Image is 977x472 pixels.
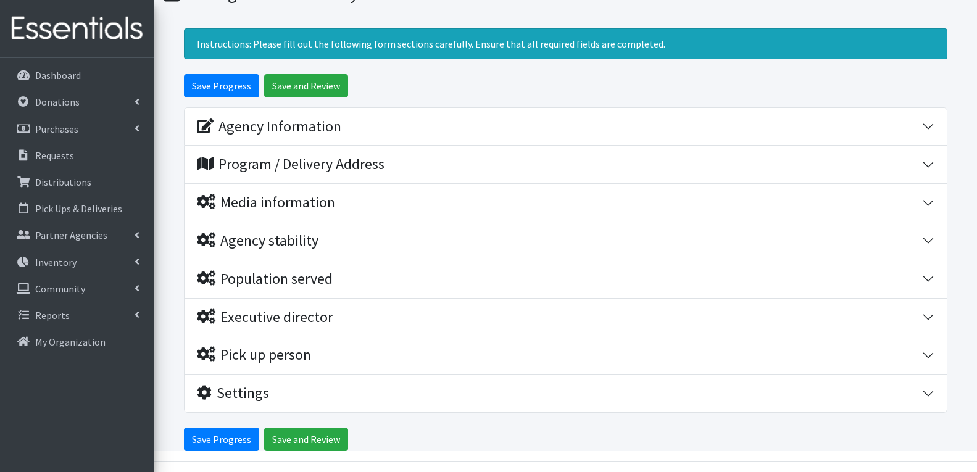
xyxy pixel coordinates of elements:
p: Distributions [35,176,91,188]
p: My Organization [35,336,106,348]
p: Partner Agencies [35,229,107,241]
div: Agency stability [197,232,318,250]
a: Reports [5,303,149,328]
a: Purchases [5,117,149,141]
a: Inventory [5,250,149,275]
a: Community [5,276,149,301]
button: Agency Information [185,108,947,146]
div: Settings [197,384,269,402]
div: Program / Delivery Address [197,155,385,173]
div: Pick up person [197,346,311,364]
input: Save Progress [184,428,259,451]
a: Pick Ups & Deliveries [5,196,149,221]
img: HumanEssentials [5,8,149,49]
div: Executive director [197,308,333,326]
button: Pick up person [185,336,947,374]
p: Requests [35,149,74,162]
div: Instructions: Please fill out the following form sections carefully. Ensure that all required fie... [184,28,947,59]
input: Save and Review [264,74,348,97]
a: Partner Agencies [5,223,149,247]
input: Save and Review [264,428,348,451]
a: Donations [5,89,149,114]
button: Population served [185,260,947,298]
div: Agency Information [197,118,341,136]
p: Pick Ups & Deliveries [35,202,122,215]
a: Distributions [5,170,149,194]
a: My Organization [5,329,149,354]
a: Requests [5,143,149,168]
p: Inventory [35,256,77,268]
p: Community [35,283,85,295]
div: Population served [197,270,333,288]
p: Purchases [35,123,78,135]
button: Executive director [185,299,947,336]
button: Settings [185,375,947,412]
button: Program / Delivery Address [185,146,947,183]
a: Dashboard [5,63,149,88]
div: Media information [197,194,335,212]
p: Dashboard [35,69,81,81]
button: Agency stability [185,222,947,260]
input: Save Progress [184,74,259,97]
p: Reports [35,309,70,321]
p: Donations [35,96,80,108]
button: Media information [185,184,947,222]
